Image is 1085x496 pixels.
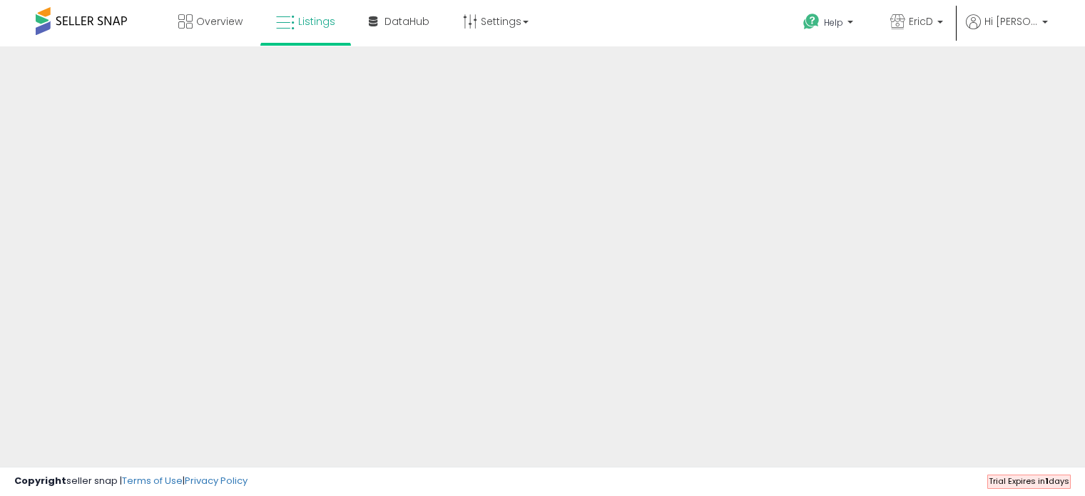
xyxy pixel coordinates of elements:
b: 1 [1045,475,1049,487]
a: Hi [PERSON_NAME] [966,14,1048,46]
span: DataHub [384,14,429,29]
span: Help [824,16,843,29]
div: seller snap | | [14,475,248,488]
i: Get Help [803,13,820,31]
span: Hi [PERSON_NAME] [984,14,1038,29]
a: Help [792,2,867,46]
span: Trial Expires in days [989,475,1069,487]
strong: Copyright [14,474,66,487]
span: Listings [298,14,335,29]
span: EricD [909,14,933,29]
span: Overview [196,14,243,29]
a: Privacy Policy [185,474,248,487]
a: Terms of Use [122,474,183,487]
